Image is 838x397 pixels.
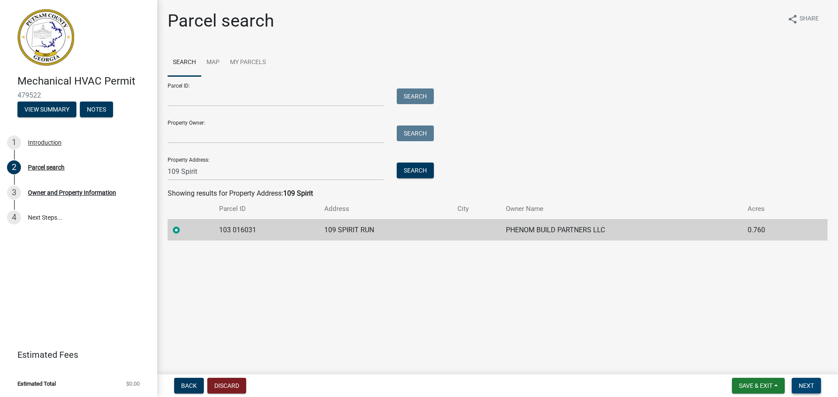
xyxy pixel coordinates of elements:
[792,378,821,394] button: Next
[7,160,21,174] div: 2
[283,189,313,197] strong: 109 Spirit
[28,190,116,196] div: Owner and Property Information
[17,9,74,66] img: Putnam County, Georgia
[397,88,434,104] button: Search
[787,14,798,24] i: share
[80,102,113,117] button: Notes
[214,199,319,219] th: Parcel ID
[214,219,319,241] td: 103 016031
[742,199,804,219] th: Acres
[207,378,246,394] button: Discard
[174,378,204,394] button: Back
[28,139,62,146] div: Introduction
[780,10,826,27] button: shareShare
[397,163,434,178] button: Search
[501,219,743,241] td: PHENOM BUILD PARTNERS LLC
[181,382,197,389] span: Back
[319,219,452,241] td: 109 SPIRIT RUN
[742,219,804,241] td: 0.760
[225,49,271,77] a: My Parcels
[7,346,143,363] a: Estimated Fees
[7,136,21,149] div: 1
[168,10,274,31] h1: Parcel search
[17,381,56,387] span: Estimated Total
[800,14,819,24] span: Share
[80,106,113,113] wm-modal-confirm: Notes
[319,199,452,219] th: Address
[17,102,76,117] button: View Summary
[17,75,150,88] h4: Mechanical HVAC Permit
[7,186,21,200] div: 3
[397,126,434,141] button: Search
[501,199,743,219] th: Owner Name
[168,49,201,77] a: Search
[126,381,140,387] span: $0.00
[739,382,773,389] span: Save & Exit
[799,382,814,389] span: Next
[168,188,828,199] div: Showing results for Property Address:
[17,106,76,113] wm-modal-confirm: Summary
[452,199,501,219] th: City
[17,91,140,99] span: 479522
[732,378,785,394] button: Save & Exit
[7,210,21,224] div: 4
[201,49,225,77] a: Map
[28,164,65,170] div: Parcel search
